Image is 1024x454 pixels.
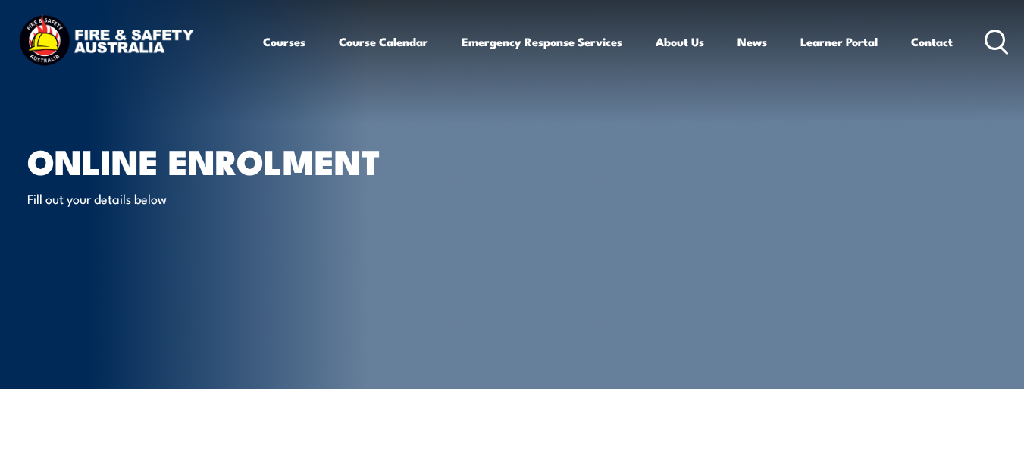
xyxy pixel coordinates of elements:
a: About Us [656,23,704,60]
a: Emergency Response Services [462,23,622,60]
a: Course Calendar [339,23,428,60]
a: Learner Portal [800,23,878,60]
p: Fill out your details below [27,189,304,207]
a: News [737,23,767,60]
a: Courses [263,23,305,60]
h1: Online Enrolment [27,146,402,175]
a: Contact [911,23,953,60]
